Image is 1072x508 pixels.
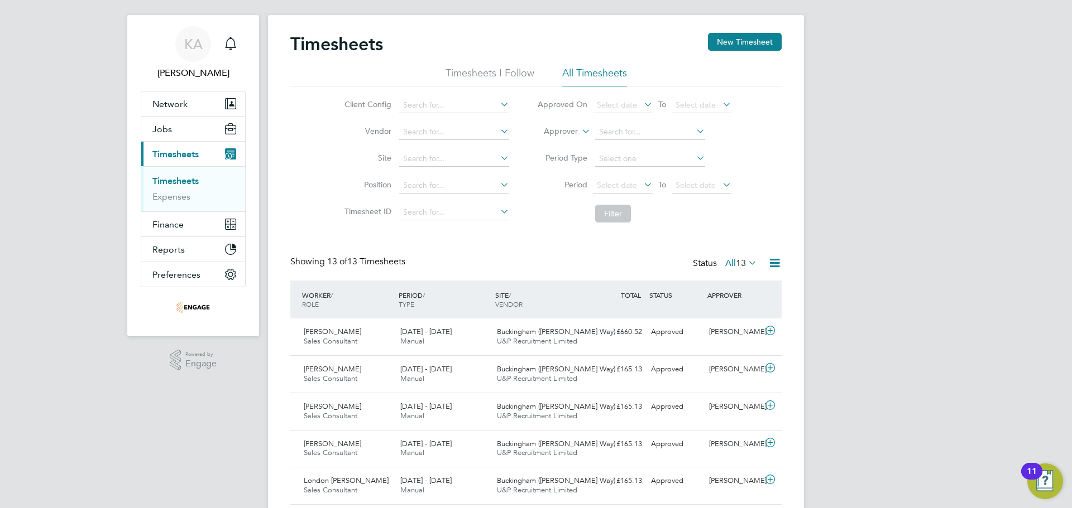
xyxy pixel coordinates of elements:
[170,350,217,371] a: Powered byEngage
[705,435,763,453] div: [PERSON_NAME]
[327,256,405,267] span: 13 Timesheets
[497,327,615,336] span: Buckingham ([PERSON_NAME] Way)
[400,485,424,495] span: Manual
[304,364,361,374] span: [PERSON_NAME]
[1027,463,1063,499] button: Open Resource Center, 11 new notifications
[676,100,716,110] span: Select date
[400,476,452,485] span: [DATE] - [DATE]
[595,151,705,167] input: Select one
[423,291,425,299] span: /
[399,299,414,308] span: TYPE
[497,476,615,485] span: Buckingham ([PERSON_NAME] Way)
[304,327,361,336] span: [PERSON_NAME]
[647,360,705,379] div: Approved
[152,219,184,230] span: Finance
[647,323,705,341] div: Approved
[152,149,199,159] span: Timesheets
[141,212,245,236] button: Finance
[528,126,578,137] label: Approver
[647,285,705,305] div: STATUS
[492,285,589,314] div: SITE
[621,291,641,299] span: TOTAL
[588,323,647,341] div: £660.52
[588,398,647,416] div: £165.13
[400,448,424,457] span: Manual
[588,472,647,490] div: £165.13
[141,142,245,166] button: Timesheets
[152,176,199,186] a: Timesheets
[509,291,511,299] span: /
[299,285,396,314] div: WORKER
[304,336,357,346] span: Sales Consultant
[152,269,200,280] span: Preferences
[705,360,763,379] div: [PERSON_NAME]
[304,485,357,495] span: Sales Consultant
[400,374,424,383] span: Manual
[400,336,424,346] span: Manual
[341,180,391,190] label: Position
[705,323,763,341] div: [PERSON_NAME]
[341,126,391,136] label: Vendor
[341,99,391,109] label: Client Config
[497,485,577,495] span: U&P Recruitment Limited
[497,439,615,448] span: Buckingham ([PERSON_NAME] Way)
[400,401,452,411] span: [DATE] - [DATE]
[304,448,357,457] span: Sales Consultant
[290,256,408,268] div: Showing
[290,33,383,55] h2: Timesheets
[399,178,509,193] input: Search for...
[141,262,245,287] button: Preferences
[141,298,246,316] a: Go to home page
[399,124,509,140] input: Search for...
[708,33,782,51] button: New Timesheet
[327,256,347,267] span: 13 of
[537,99,587,109] label: Approved On
[331,291,333,299] span: /
[400,327,452,336] span: [DATE] - [DATE]
[597,100,637,110] span: Select date
[304,411,357,420] span: Sales Consultant
[1027,471,1037,486] div: 11
[497,411,577,420] span: U&P Recruitment Limited
[152,124,172,134] span: Jobs
[341,153,391,163] label: Site
[705,472,763,490] div: [PERSON_NAME]
[595,205,631,222] button: Filter
[705,398,763,416] div: [PERSON_NAME]
[676,180,716,190] span: Select date
[399,205,509,220] input: Search for...
[302,299,319,308] span: ROLE
[497,374,577,383] span: U&P Recruitment Limited
[152,191,190,202] a: Expenses
[185,359,217,369] span: Engage
[141,237,245,262] button: Reports
[497,364,615,374] span: Buckingham ([PERSON_NAME] Way)
[141,66,246,80] span: Kaci Allen
[304,374,357,383] span: Sales Consultant
[152,99,188,109] span: Network
[152,244,185,255] span: Reports
[497,336,577,346] span: U&P Recruitment Limited
[127,15,259,336] nav: Main navigation
[497,401,615,411] span: Buckingham ([PERSON_NAME] Way)
[597,180,637,190] span: Select date
[341,206,391,216] label: Timesheet ID
[176,298,210,316] img: uandp-logo-retina.png
[446,66,534,86] li: Timesheets I Follow
[304,476,389,485] span: London [PERSON_NAME]
[396,285,492,314] div: PERIOD
[693,256,759,272] div: Status
[141,166,245,211] div: Timesheets
[655,97,669,112] span: To
[537,180,587,190] label: Period
[400,364,452,374] span: [DATE] - [DATE]
[399,151,509,167] input: Search for...
[304,401,361,411] span: [PERSON_NAME]
[185,350,217,359] span: Powered by
[588,435,647,453] div: £165.13
[497,448,577,457] span: U&P Recruitment Limited
[736,258,746,269] span: 13
[647,472,705,490] div: Approved
[588,360,647,379] div: £165.13
[595,124,705,140] input: Search for...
